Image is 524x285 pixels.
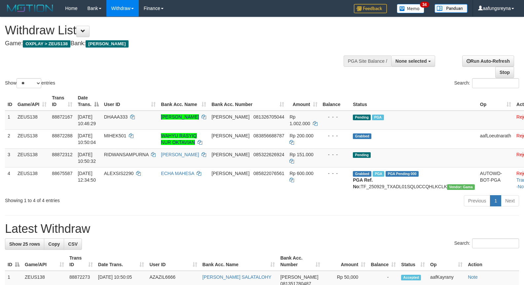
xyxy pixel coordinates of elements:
th: Bank Acc. Name: activate to sort column ascending [158,92,209,111]
th: Amount: activate to sort column ascending [287,92,320,111]
span: Pending [353,152,371,158]
a: ECHA MAHESA [161,171,194,176]
span: 88675587 [52,171,72,176]
span: Show 25 rows [9,241,40,247]
span: [DATE] 10:46:29 [78,114,96,126]
td: AUTOWD-BOT-PGA [477,167,514,193]
a: Run Auto-Refresh [462,55,514,67]
th: Bank Acc. Number: activate to sort column ascending [278,252,323,271]
span: [DATE] 12:34:50 [78,171,96,183]
span: 88872288 [52,133,72,138]
span: None selected [395,58,427,64]
span: [DATE] 10:50:04 [78,133,96,145]
span: Copy 085322626924 to clipboard [253,152,284,157]
th: ID: activate to sort column descending [5,252,22,271]
th: Game/API: activate to sort column ascending [22,252,67,271]
div: Showing 1 to 4 of 4 entries [5,195,213,204]
span: ALEXSIS2290 [104,171,134,176]
a: Copy [44,238,64,250]
a: Stop [495,67,514,78]
td: 2 [5,129,15,148]
td: 1 [5,111,15,130]
a: [PERSON_NAME] SALATALOHY [203,274,272,280]
td: TF_250929_TXADL01SQL0CCQHLKCLK [350,167,477,193]
a: Next [501,195,519,206]
input: Search: [472,78,519,88]
span: Grabbed [353,133,371,139]
h1: Latest Withdraw [5,222,519,235]
span: Copy 083856688787 to clipboard [253,133,284,138]
th: Bank Acc. Number: activate to sort column ascending [209,92,287,111]
span: 88872312 [52,152,72,157]
td: ZEUS138 [15,167,49,193]
th: Op: activate to sort column ascending [428,252,465,271]
label: Show entries [5,78,55,88]
h1: Withdraw List [5,24,343,37]
span: [PERSON_NAME] [211,133,249,138]
div: PGA Site Balance / [344,55,391,67]
th: Balance: activate to sort column ascending [368,252,398,271]
div: - - - [323,132,348,139]
span: Accepted [401,275,421,280]
span: DHAAA333 [104,114,128,120]
th: ID [5,92,15,111]
input: Search: [472,238,519,248]
span: 34 [420,2,429,8]
a: [PERSON_NAME] [161,114,199,120]
span: [DATE] 10:50:32 [78,152,96,164]
td: ZEUS138 [15,148,49,167]
select: Showentries [17,78,41,88]
a: Note [468,274,478,280]
th: Action [465,252,519,271]
td: ZEUS138 [15,129,49,148]
th: Bank Acc. Name: activate to sort column ascending [200,252,278,271]
h4: Game: Bank: [5,40,343,47]
th: User ID: activate to sort column ascending [101,92,159,111]
a: CSV [64,238,82,250]
td: ZEUS138 [15,111,49,130]
span: MIHEK501 [104,133,127,138]
th: Trans ID: activate to sort column ascending [67,252,95,271]
div: - - - [323,151,348,158]
img: Button%20Memo.svg [397,4,425,13]
th: Op: activate to sort column ascending [477,92,514,111]
td: aafLoeutnarath [477,129,514,148]
span: Pending [353,115,371,120]
span: Marked by aafanarl [372,115,384,120]
span: Rp 200.000 [289,133,313,138]
span: CSV [68,241,78,247]
th: Date Trans.: activate to sort column ascending [95,252,147,271]
th: Status [350,92,477,111]
a: Previous [464,195,490,206]
img: panduan.png [434,4,468,13]
th: User ID: activate to sort column ascending [147,252,200,271]
button: None selected [391,55,435,67]
th: Balance [320,92,351,111]
td: 3 [5,148,15,167]
img: Feedback.jpg [354,4,387,13]
div: - - - [323,170,348,177]
span: [PERSON_NAME] [211,114,249,120]
span: OXPLAY > ZEUS138 [23,40,70,48]
span: 88872167 [52,114,72,120]
span: Vendor URL: https://trx31.1velocity.biz [447,184,475,190]
a: [PERSON_NAME] [161,152,199,157]
span: [PERSON_NAME] [211,171,249,176]
span: [PERSON_NAME] [280,274,318,280]
span: RIDWANSAMPURNA [104,152,149,157]
span: Marked by aafpengsreynich [373,171,384,177]
span: Grabbed [353,171,371,177]
th: Trans ID: activate to sort column ascending [49,92,75,111]
a: WAHYU RASYIQ NUR OKTAVIAN [161,133,197,145]
label: Search: [454,78,519,88]
span: [PERSON_NAME] [211,152,249,157]
span: Copy 081326705044 to clipboard [253,114,284,120]
th: Game/API: activate to sort column ascending [15,92,49,111]
td: 4 [5,167,15,193]
span: PGA Pending [386,171,419,177]
label: Search: [454,238,519,248]
span: Rp 600.000 [289,171,313,176]
b: PGA Ref. No: [353,177,373,189]
th: Amount: activate to sort column ascending [323,252,368,271]
img: MOTION_logo.png [5,3,55,13]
